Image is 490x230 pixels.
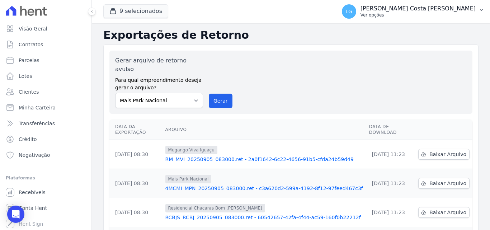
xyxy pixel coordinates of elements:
td: [DATE] 11:23 [366,198,416,227]
a: Minha Carteira [3,100,89,115]
a: 4MCMI_MPN_20250905_083000.ret - c3a620d2-599a-4192-8f12-97feed467c3f [165,185,363,192]
span: Mais Park Nacional [165,175,212,183]
a: RCBJS_RCBJ_20250905_083000.ret - 60542657-42fa-4f44-ac59-160f0b22212f [165,214,363,221]
span: Recebíveis [19,189,46,196]
p: Ver opções [361,12,476,18]
span: Baixar Arquivo [429,180,466,187]
a: Negativação [3,148,89,162]
span: Crédito [19,136,37,143]
span: Conta Hent [19,205,47,212]
span: Contratos [19,41,43,48]
span: Minha Carteira [19,104,56,111]
a: Crédito [3,132,89,146]
h2: Exportações de Retorno [103,29,479,42]
td: [DATE] 11:23 [366,140,416,169]
div: Open Intercom Messenger [7,206,24,223]
a: Parcelas [3,53,89,67]
a: Clientes [3,85,89,99]
span: Transferências [19,120,55,127]
span: Baixar Arquivo [429,209,466,216]
a: Baixar Arquivo [418,149,470,160]
td: [DATE] 11:23 [366,169,416,198]
p: [PERSON_NAME] Costa [PERSON_NAME] [361,5,476,12]
button: Gerar [209,94,232,108]
span: Parcelas [19,57,39,64]
a: Lotes [3,69,89,83]
label: Gerar arquivo de retorno avulso [115,56,203,74]
a: Baixar Arquivo [418,178,470,189]
span: Visão Geral [19,25,47,32]
div: Plataformas [6,174,86,182]
a: Transferências [3,116,89,131]
label: Para qual empreendimento deseja gerar o arquivo? [115,74,203,91]
a: Contratos [3,37,89,52]
a: Recebíveis [3,185,89,200]
th: Arquivo [162,119,366,140]
button: 9 selecionados [103,4,168,18]
span: Negativação [19,151,50,159]
span: Baixar Arquivo [429,151,466,158]
th: Data da Exportação [109,119,162,140]
a: Conta Hent [3,201,89,215]
span: LG [345,9,352,14]
span: Mugango Viva Iguaçu [165,146,217,154]
span: Lotes [19,72,32,80]
a: Baixar Arquivo [418,207,470,218]
span: Clientes [19,88,39,95]
a: Visão Geral [3,22,89,36]
td: [DATE] 08:30 [109,140,162,169]
td: [DATE] 08:30 [109,198,162,227]
button: LG [PERSON_NAME] Costa [PERSON_NAME] Ver opções [336,1,490,22]
span: Residencial Chacaras Bom [PERSON_NAME] [165,204,265,212]
th: Data de Download [366,119,416,140]
a: RM_MVI_20250905_083000.ret - 2a0f1642-6c22-4656-91b5-cfda24b59d49 [165,156,363,163]
td: [DATE] 08:30 [109,169,162,198]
